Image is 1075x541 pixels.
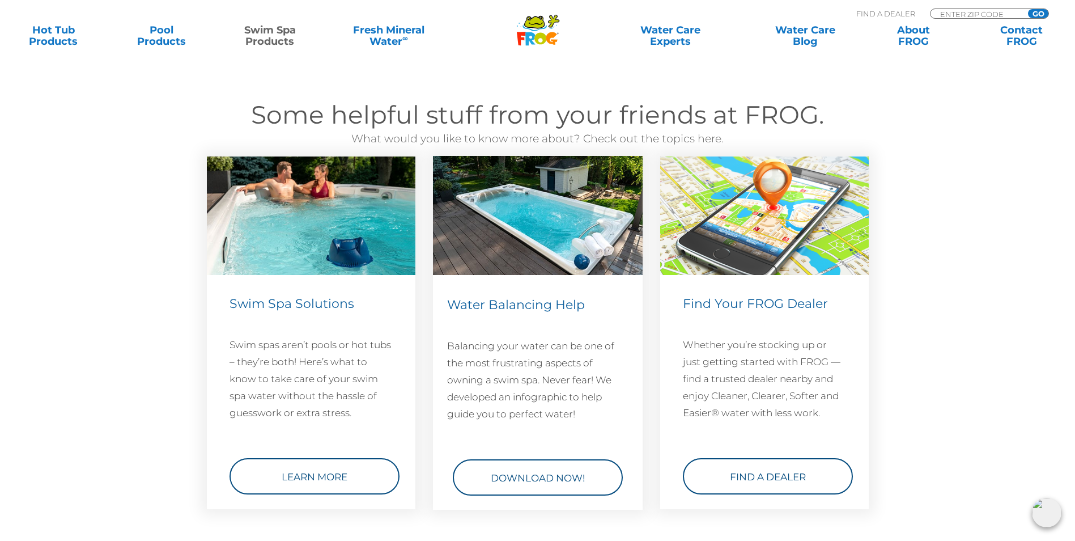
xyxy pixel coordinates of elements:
sup: ∞ [402,33,408,43]
a: Swim SpaProducts [228,24,312,47]
a: Fresh MineralWater∞ [336,24,441,47]
input: Zip Code Form [939,9,1015,19]
input: GO [1028,9,1048,18]
p: Balancing your water can be one of the most frustrating aspects of owning a swim spa. Never fear!... [447,337,628,422]
a: PoolProducts [120,24,204,47]
a: Water CareBlog [763,24,847,47]
p: Find A Dealer [856,9,915,19]
span: Water Balancing Help [447,297,585,312]
a: ContactFROG [979,24,1064,47]
p: Whether you’re stocking up or just getting started with FROG — find a trusted dealer nearby and e... [683,336,846,421]
img: Find a Dealer Image (546 x 310 px) [660,157,869,275]
img: openIcon [1032,498,1061,527]
span: Find Your FROG Dealer [683,296,828,311]
a: Hot TubProducts [11,24,96,47]
a: Download Now! [453,459,623,496]
a: Learn More [230,458,400,494]
img: water-balancing-help-swim-spa [433,156,643,275]
p: Swim spas aren’t pools or hot tubs – they’re both! Here’s what to know to take care of your swim ... [230,336,393,421]
span: Swim Spa Solutions [230,296,354,311]
a: Water CareExperts [602,24,739,47]
img: swim-spa-solutions-v3 [207,157,415,275]
a: AboutFROG [871,24,955,47]
a: Find a Dealer [683,458,853,494]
